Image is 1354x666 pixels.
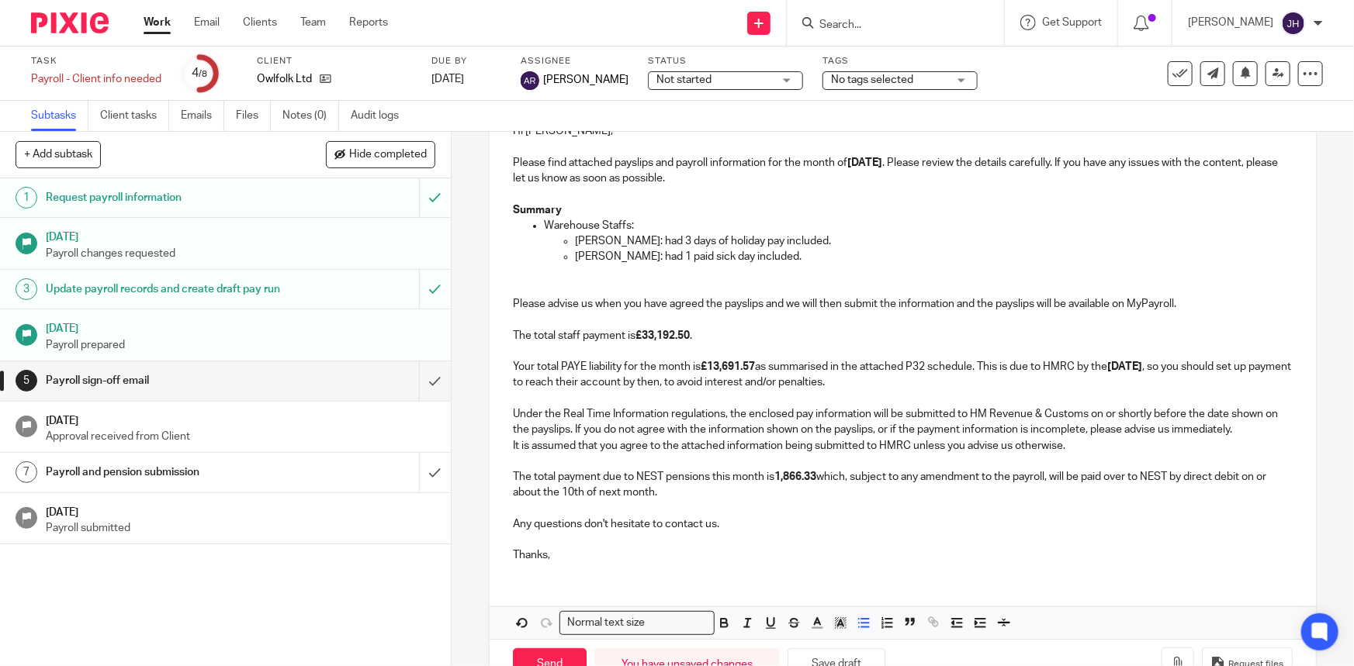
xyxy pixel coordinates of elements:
[192,64,207,82] div: 4
[31,12,109,33] img: Pixie
[513,391,1292,438] p: Under the Real Time Information regulations, the enclosed pay information will be submitted to HM...
[1042,17,1102,28] span: Get Support
[822,55,978,67] label: Tags
[701,361,755,372] strong: £13,691.57
[521,71,539,90] img: svg%3E
[300,15,326,30] a: Team
[575,249,1292,264] p: [PERSON_NAME]: had 1 paid sick day included.
[46,429,435,444] p: Approval received from Client
[16,370,37,392] div: 5
[16,141,101,167] button: + Add subtask
[46,520,435,536] p: Payroll submitted
[46,369,284,392] h1: Payroll sign-off email
[16,187,37,209] div: 1
[194,15,220,30] a: Email
[513,438,1292,501] p: It is assumed that you agree to the attached information being submitted to HMRC unless you advis...
[236,101,271,131] a: Files
[243,15,277,30] a: Clients
[31,71,161,87] div: Payroll - Client info needed
[649,615,705,631] input: Search for option
[31,55,161,67] label: Task
[513,296,1292,391] p: Please advise us when you have agreed the payslips and we will then submit the information and th...
[46,186,284,209] h1: Request payroll information
[513,501,1292,533] p: Any questions don't hesitate to contact us.
[513,532,1292,564] p: Thanks,
[351,101,410,131] a: Audit logs
[326,141,435,167] button: Hide completed
[521,55,629,67] label: Assignee
[818,19,957,33] input: Search
[257,55,412,67] label: Client
[431,74,464,85] span: [DATE]
[181,101,224,131] a: Emails
[431,55,501,67] label: Due by
[563,615,648,631] span: Normal text size
[847,157,882,168] strong: [DATE]
[257,71,312,87] p: Owlfolk Ltd
[544,218,1292,233] p: Warehouse Staffs:
[144,15,171,30] a: Work
[559,611,715,635] div: Search for option
[575,233,1292,249] p: [PERSON_NAME]: had 3 days of holiday pay included.
[349,149,427,161] span: Hide completed
[46,246,435,261] p: Payroll changes requested
[100,101,169,131] a: Client tasks
[1281,11,1306,36] img: svg%3E
[46,226,435,245] h1: [DATE]
[46,501,435,520] h1: [DATE]
[199,70,207,78] small: /8
[349,15,388,30] a: Reports
[513,123,1292,186] p: Hi [PERSON_NAME], Please find attached payslips and payroll information for the month of . Please...
[543,72,629,88] span: [PERSON_NAME]
[648,55,803,67] label: Status
[46,317,435,336] h1: [DATE]
[46,461,284,484] h1: Payroll and pension submission
[656,74,712,85] span: Not started
[1107,361,1142,372] strong: [DATE]
[16,278,37,300] div: 3
[831,74,913,85] span: No tags selected
[31,101,88,131] a: Subtasks
[46,409,435,429] h1: [DATE]
[1188,15,1273,30] p: [PERSON_NAME]
[16,461,37,483] div: 7
[635,330,690,341] strong: £33,192.50
[513,205,562,216] strong: Summary
[46,337,435,353] p: Payroll prepared
[46,278,284,301] h1: Update payroll records and create draft pay run
[774,471,816,482] strong: 1,866.33
[282,101,339,131] a: Notes (0)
